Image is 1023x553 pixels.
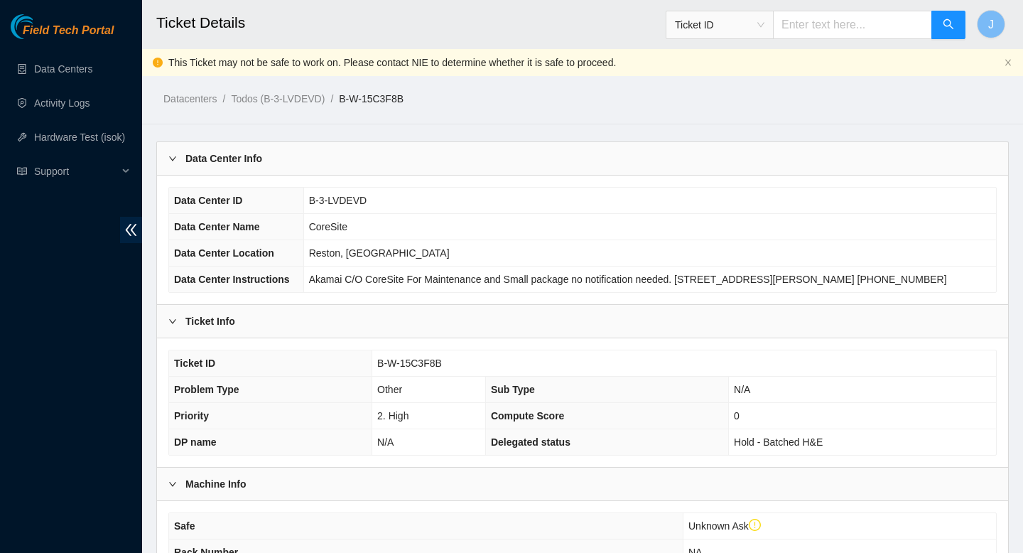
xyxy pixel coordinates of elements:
span: B-3-LVDEVD [309,195,367,206]
span: DP name [174,436,217,448]
span: Data Center Name [174,221,260,232]
span: 0 [734,410,740,422]
a: Akamai TechnologiesField Tech Portal [11,26,114,44]
span: / [330,93,333,104]
div: Machine Info [157,468,1008,500]
span: J [988,16,994,33]
span: Problem Type [174,384,239,395]
span: right [168,317,177,326]
a: Activity Logs [34,97,90,109]
span: Data Center ID [174,195,242,206]
span: Other [377,384,402,395]
span: Safe [174,520,195,532]
span: Akamai C/O CoreSite For Maintenance and Small package no notification needed. [STREET_ADDRESS][PE... [309,274,947,285]
a: B-W-15C3F8B [339,93,404,104]
span: search [943,18,954,32]
b: Ticket Info [185,313,235,329]
span: N/A [734,384,750,395]
span: Sub Type [491,384,535,395]
span: Data Center Instructions [174,274,290,285]
span: B-W-15C3F8B [377,358,442,369]
span: exclamation-circle [749,519,762,532]
span: Field Tech Portal [23,24,114,38]
span: Priority [174,410,209,422]
span: Data Center Location [174,247,274,259]
a: Datacenters [163,93,217,104]
div: Data Center Info [157,142,1008,175]
b: Data Center Info [185,151,262,166]
span: Reston, [GEOGRAPHIC_DATA] [309,247,450,259]
div: Ticket Info [157,305,1008,338]
a: Todos (B-3-LVDEVD) [231,93,325,104]
span: Delegated status [491,436,570,448]
span: read [17,166,27,176]
span: Compute Score [491,410,564,422]
a: Hardware Test (isok) [34,131,125,143]
span: Hold - Batched H&E [734,436,823,448]
span: N/A [377,436,394,448]
span: Ticket ID [675,14,764,36]
span: Support [34,157,118,186]
span: Unknown Ask [688,520,761,532]
button: J [977,10,1005,38]
a: Data Centers [34,63,92,75]
button: search [931,11,965,39]
b: Machine Info [185,476,247,492]
span: 2. High [377,410,408,422]
input: Enter text here... [773,11,932,39]
span: / [222,93,225,104]
span: double-left [120,217,142,243]
span: right [168,154,177,163]
span: CoreSite [309,221,347,232]
span: Ticket ID [174,358,215,369]
button: close [1004,58,1012,68]
span: right [168,480,177,488]
span: close [1004,58,1012,67]
img: Akamai Technologies [11,14,72,39]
